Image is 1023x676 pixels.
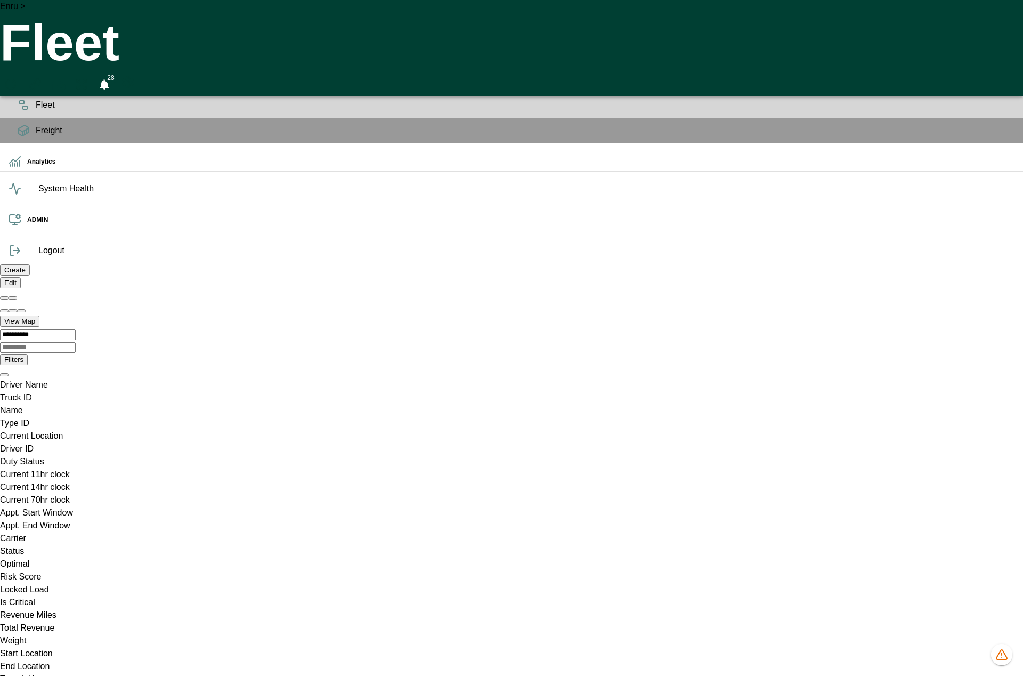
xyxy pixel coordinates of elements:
[95,73,114,96] button: 28
[27,157,1014,167] h6: Analytics
[9,296,17,300] button: Collapse all
[4,317,35,325] label: View Map
[118,73,137,92] button: Preferences
[121,76,134,88] svg: Preferences
[36,99,1014,111] span: Fleet
[4,279,17,287] label: Edit
[27,215,1014,225] h6: ADMIN
[49,73,68,96] button: HomeTime Editor
[38,244,1014,257] span: Logout
[36,124,1014,137] span: Freight
[9,309,17,312] button: Zoom out
[72,73,91,96] button: Fullscreen
[38,182,1014,195] span: System Health
[4,356,23,364] label: Filters
[104,73,117,83] span: 28
[4,266,26,274] label: Create
[991,644,1012,665] button: 1265 data issues
[26,73,45,96] button: Manual Assignment
[17,309,26,312] button: Zoom to fit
